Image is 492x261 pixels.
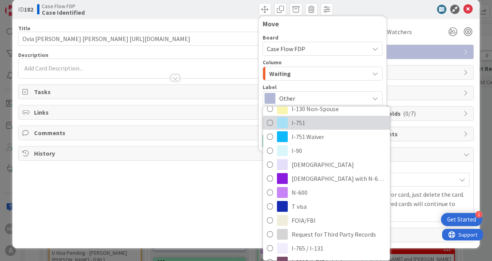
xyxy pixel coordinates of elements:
[353,174,452,185] span: Select...
[475,211,482,218] div: 1
[360,129,460,139] span: Attachments
[263,84,277,90] span: Label
[349,190,470,218] p: To delete a mirror card, just delete the card. All other mirrored cards will continue to exists.
[16,1,35,10] span: Support
[292,131,386,143] span: I-751 Waiver
[34,149,318,158] span: History
[34,108,318,117] span: Links
[18,5,33,14] span: ID
[292,228,386,240] span: Request for Third Party Records
[292,201,386,212] span: T visa
[263,116,390,130] a: I-751
[18,52,48,58] span: Description
[42,3,85,9] span: Case Flow FDP
[292,159,386,170] span: [DEMOGRAPHIC_DATA]
[360,150,460,159] span: Mirrors
[18,25,31,32] label: Title
[42,9,85,15] b: Case Identified
[292,215,386,226] span: FOIA/FBI
[292,242,386,254] span: I-765 / I-131
[34,87,318,96] span: Tasks
[292,117,386,129] span: I-751
[269,69,291,79] span: Waiting
[360,47,460,57] span: Other
[292,187,386,198] span: N-600
[34,128,318,137] span: Comments
[263,185,390,199] a: N-600
[441,213,482,226] div: Open Get Started checklist, remaining modules: 1
[403,110,416,117] span: ( 0/7 )
[263,20,383,28] div: Move
[360,88,460,98] span: Block
[263,130,390,144] a: I-751 Waiver
[18,32,333,46] input: type card name here...
[447,216,476,223] div: Get Started
[263,144,390,158] a: I-90
[263,67,383,81] button: Waiting
[263,241,390,255] a: I-765 / I-131
[267,45,305,53] span: Case Flow FDP
[292,173,386,184] span: [DEMOGRAPHIC_DATA] with N-648 or [PERSON_NAME]
[292,145,386,156] span: I-90
[24,5,33,13] b: 182
[292,103,386,115] span: I-130 Non-Spouse
[263,227,390,241] a: Request for Third Party Records
[263,158,390,172] a: [DEMOGRAPHIC_DATA]
[360,230,460,240] span: Metrics
[263,199,390,213] a: T visa
[263,102,390,116] a: I-130 Non-Spouse
[263,172,390,185] a: [DEMOGRAPHIC_DATA] with N-648 or [PERSON_NAME]
[360,68,460,77] span: Dates
[263,60,282,65] span: Column
[387,27,412,36] span: Watchers
[279,93,365,104] span: Other
[263,213,390,227] a: FOIA/FBI
[263,35,278,40] span: Board
[360,109,460,118] span: Custom Fields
